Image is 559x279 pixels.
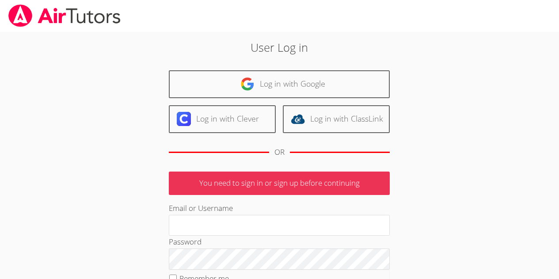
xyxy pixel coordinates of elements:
label: Email or Username [169,203,233,213]
img: classlink-logo-d6bb404cc1216ec64c9a2012d9dc4662098be43eaf13dc465df04b49fa7ab582.svg [291,112,305,126]
a: Log in with Google [169,70,390,98]
a: Log in with ClassLink [283,105,390,133]
p: You need to sign in or sign up before continuing [169,172,390,195]
img: clever-logo-6eab21bc6e7a338710f1a6ff85c0baf02591cd810cc4098c63d3a4b26e2feb20.svg [177,112,191,126]
div: OR [274,146,285,159]
img: google-logo-50288ca7cdecda66e5e0955fdab243c47b7ad437acaf1139b6f446037453330a.svg [240,77,255,91]
label: Password [169,237,202,247]
a: Log in with Clever [169,105,276,133]
h2: User Log in [129,39,430,56]
img: airtutors_banner-c4298cdbf04f3fff15de1276eac7730deb9818008684d7c2e4769d2f7ddbe033.png [8,4,122,27]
